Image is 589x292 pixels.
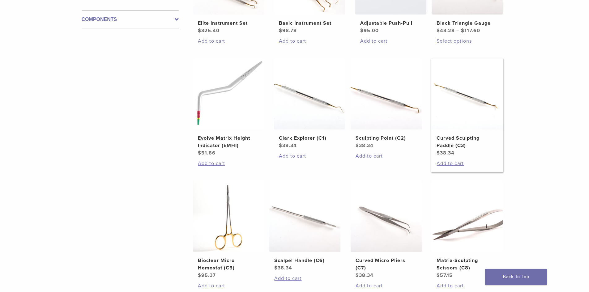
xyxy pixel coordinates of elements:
[279,28,282,34] span: $
[269,181,340,252] img: Scalpel Handle (C6)
[360,28,364,34] span: $
[350,181,422,279] a: Curved Micro Pliers (C7)Curved Micro Pliers (C7) $38.34
[279,152,340,160] a: Add to cart: “Clark Explorer (C1)”
[351,58,422,129] img: Sculpting Point (C2)
[356,257,417,272] h2: Curved Micro Pliers (C7)
[279,142,282,149] span: $
[198,28,220,34] bdi: 325.40
[279,37,340,45] a: Add to cart: “Basic Instrument Set”
[274,275,335,282] a: Add to cart: “Scalpel Handle (C6)”
[356,134,417,142] h2: Sculpting Point (C2)
[437,28,440,34] span: $
[198,257,259,272] h2: Bioclear Micro Hemostat (C5)
[360,19,421,27] h2: Adjustable Push-Pull
[279,134,340,142] h2: Clark Explorer (C1)
[437,272,453,278] bdi: 57.15
[193,58,265,157] a: Evolve Matrix Height Indicator (EMHI)Evolve Matrix Height Indicator (EMHI) $51.86
[456,28,459,34] span: –
[198,150,201,156] span: $
[198,160,259,167] a: Add to cart: “Evolve Matrix Height Indicator (EMHI)”
[198,28,201,34] span: $
[274,265,278,271] span: $
[437,37,498,45] a: Select options for “Black Triangle Gauge”
[198,150,216,156] bdi: 51.86
[461,28,464,34] span: $
[431,181,503,279] a: Matrix-Sculpting Scissors (C8)Matrix-Sculpting Scissors (C8) $57.15
[193,58,264,129] img: Evolve Matrix Height Indicator (EMHI)
[198,134,259,149] h2: Evolve Matrix Height Indicator (EMHI)
[274,58,346,149] a: Clark Explorer (C1)Clark Explorer (C1) $38.34
[360,37,421,45] a: Add to cart: “Adjustable Push-Pull”
[432,58,503,129] img: Curved Sculpting Paddle (C3)
[356,272,359,278] span: $
[432,181,503,252] img: Matrix-Sculpting Scissors (C8)
[274,58,345,129] img: Clark Explorer (C1)
[269,181,341,272] a: Scalpel Handle (C6)Scalpel Handle (C6) $38.34
[198,272,216,278] bdi: 95.37
[437,160,498,167] a: Add to cart: “Curved Sculpting Paddle (C3)”
[485,269,547,285] a: Back To Top
[279,28,297,34] bdi: 98.78
[274,257,335,264] h2: Scalpel Handle (C6)
[356,282,417,290] a: Add to cart: “Curved Micro Pliers (C7)”
[274,265,292,271] bdi: 38.34
[279,142,297,149] bdi: 38.34
[82,16,179,23] label: Components
[437,150,440,156] span: $
[356,272,373,278] bdi: 38.34
[437,282,498,290] a: Add to cart: “Matrix-Sculpting Scissors (C8)”
[356,142,359,149] span: $
[279,19,340,27] h2: Basic Instrument Set
[437,257,498,272] h2: Matrix-Sculpting Scissors (C8)
[437,19,498,27] h2: Black Triangle Gauge
[461,28,480,34] bdi: 117.60
[437,272,440,278] span: $
[431,58,503,157] a: Curved Sculpting Paddle (C3)Curved Sculpting Paddle (C3) $38.34
[198,282,259,290] a: Add to cart: “Bioclear Micro Hemostat (C5)”
[356,152,417,160] a: Add to cart: “Sculpting Point (C2)”
[193,181,264,252] img: Bioclear Micro Hemostat (C5)
[198,272,201,278] span: $
[437,150,455,156] bdi: 38.34
[437,134,498,149] h2: Curved Sculpting Paddle (C3)
[356,142,373,149] bdi: 38.34
[350,58,422,149] a: Sculpting Point (C2)Sculpting Point (C2) $38.34
[351,181,422,252] img: Curved Micro Pliers (C7)
[198,37,259,45] a: Add to cart: “Elite Instrument Set”
[360,28,379,34] bdi: 95.00
[193,181,265,279] a: Bioclear Micro Hemostat (C5)Bioclear Micro Hemostat (C5) $95.37
[198,19,259,27] h2: Elite Instrument Set
[437,28,455,34] bdi: 43.28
